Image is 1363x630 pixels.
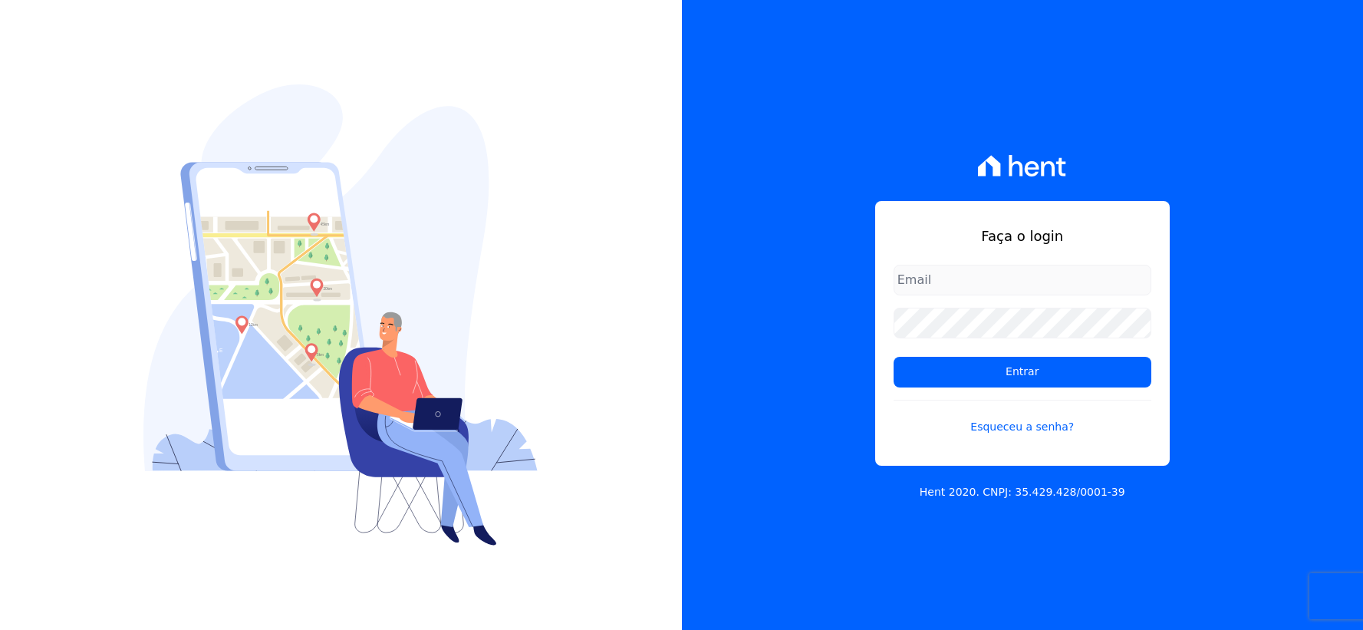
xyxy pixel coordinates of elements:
h1: Faça o login [894,226,1151,246]
p: Hent 2020. CNPJ: 35.429.428/0001-39 [920,484,1125,500]
input: Entrar [894,357,1151,388]
a: Esqueceu a senha? [894,400,1151,435]
img: Login [143,84,538,546]
input: Email [894,265,1151,295]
